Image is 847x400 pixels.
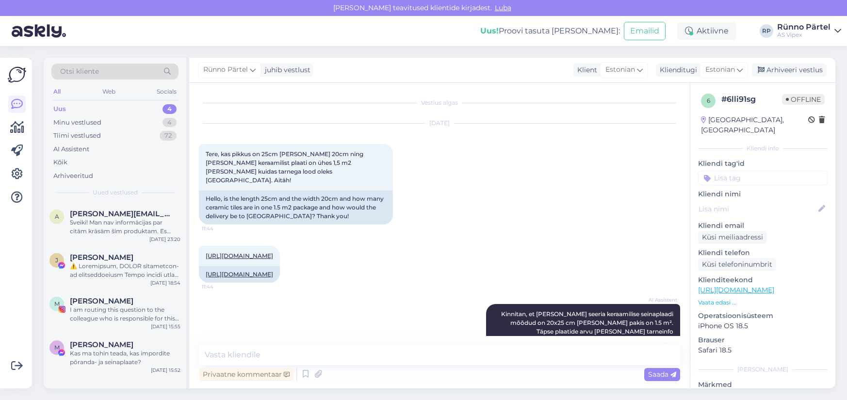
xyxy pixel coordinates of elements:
[155,85,179,98] div: Socials
[698,335,828,345] p: Brauser
[150,279,180,287] div: [DATE] 18:54
[480,25,620,37] div: Proovi tasuta [PERSON_NAME]:
[698,248,828,258] p: Kliendi telefon
[648,370,676,379] span: Saada
[677,22,736,40] div: Aktiivne
[707,97,710,104] span: 6
[151,323,180,330] div: [DATE] 15:55
[698,380,828,390] p: Märkmed
[70,297,133,305] span: Miral Domingotiles
[53,158,67,167] div: Kõik
[698,298,828,307] p: Vaata edasi ...
[656,65,697,75] div: Klienditugi
[492,3,514,12] span: Luba
[777,23,831,31] div: Rünno Pärtel
[777,31,831,39] div: AS Vipex
[760,24,773,38] div: RP
[480,26,499,35] b: Uus!
[70,253,133,262] span: Juande Martín Granados
[199,191,393,224] div: Hello, is the length 25cm and the width 20cm and how many ceramic tiles are in one 1.5 m2 package...
[203,64,248,75] span: Rünno Pärtel
[206,252,273,259] a: [URL][DOMAIN_NAME]
[605,64,635,75] span: Estonian
[53,131,101,141] div: Tiimi vestlused
[51,85,63,98] div: All
[701,115,808,135] div: [GEOGRAPHIC_DATA], [GEOGRAPHIC_DATA]
[55,256,58,264] span: J
[93,188,138,197] span: Uued vestlused
[163,104,177,114] div: 4
[199,98,680,107] div: Vestlus algas
[202,283,238,290] span: 11:44
[151,367,180,374] div: [DATE] 15:52
[199,368,293,381] div: Privaatne kommentaar
[698,321,828,331] p: iPhone OS 18.5
[199,119,680,128] div: [DATE]
[100,85,117,98] div: Web
[698,345,828,355] p: Safari 18.5
[8,65,26,84] img: Askly Logo
[698,189,828,199] p: Kliendi nimi
[60,66,99,77] span: Otsi kliente
[160,131,177,141] div: 72
[721,94,782,105] div: # 6lli91sg
[698,311,828,321] p: Operatsioonisüsteem
[641,296,677,304] span: AI Assistent
[70,340,133,349] span: Miral Domingotiles
[261,65,310,75] div: juhib vestlust
[705,64,735,75] span: Estonian
[777,23,841,39] a: Rünno PärtelAS Vipex
[752,64,827,77] div: Arhiveeri vestlus
[54,344,60,351] span: M
[55,213,59,220] span: a
[698,159,828,169] p: Kliendi tag'id
[698,144,828,153] div: Kliendi info
[53,118,101,128] div: Minu vestlused
[698,221,828,231] p: Kliendi email
[698,231,767,244] div: Küsi meiliaadressi
[163,118,177,128] div: 4
[699,204,816,214] input: Lisa nimi
[698,275,828,285] p: Klienditeekond
[70,262,180,279] div: ⚠️ Loremipsum, DOLOR sitametcon- ad elitseddoeiusm Tempo incidi utlab etdo MAGNA aliquaenim- ad m...
[70,209,171,218] span: andrejs@amati.lv
[573,65,597,75] div: Klient
[782,94,825,105] span: Offline
[70,305,180,323] div: I am routing this question to the colleague who is responsible for this topic. The reply might ta...
[698,171,828,185] input: Lisa tag
[501,310,675,352] span: Kinnitan, et [PERSON_NAME] seeria keraamilise seinaplaadi mõõdud on 20x25 cm [PERSON_NAME] pakis ...
[698,258,776,271] div: Küsi telefoninumbrit
[149,236,180,243] div: [DATE] 23:20
[54,300,60,307] span: M
[70,349,180,367] div: Kas ma tohin teada, kas impordite põranda- ja seinaplaate?
[70,218,180,236] div: Sveiki! Man nav informācijas par citām krāsām šim produktam. Es pārsūtīšu jūsu jautājumu kolēģim,...
[53,171,93,181] div: Arhiveeritud
[206,271,273,278] a: [URL][DOMAIN_NAME]
[698,286,774,294] a: [URL][DOMAIN_NAME]
[202,225,238,232] span: 11:44
[698,365,828,374] div: [PERSON_NAME]
[624,22,666,40] button: Emailid
[206,150,365,184] span: Tere, kas pikkus on 25cm [PERSON_NAME] 20cm ning [PERSON_NAME] keraamilist plaati on ühes 1,5 m2 ...
[53,104,66,114] div: Uus
[53,144,89,154] div: AI Assistent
